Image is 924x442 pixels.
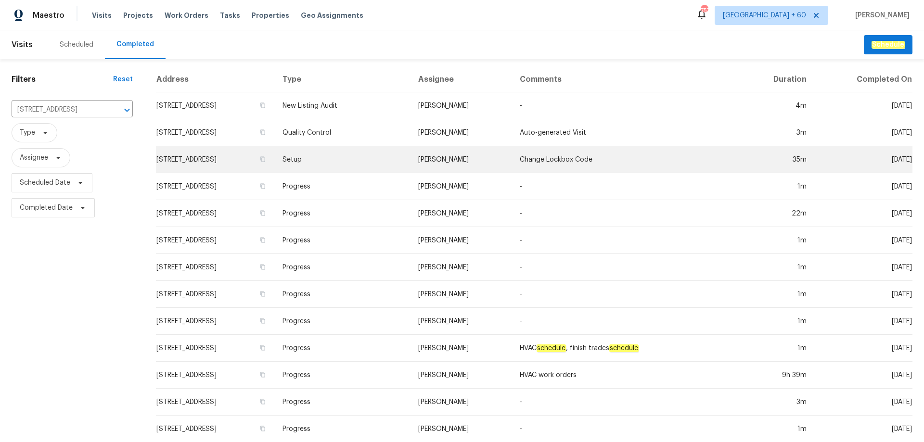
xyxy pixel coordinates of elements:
div: 757 [701,6,707,15]
td: - [512,173,739,200]
em: schedule [537,344,566,352]
button: Copy Address [258,209,267,217]
td: [DATE] [814,227,912,254]
button: Copy Address [258,236,267,244]
td: 4m [739,92,814,119]
td: - [512,92,739,119]
td: Progress [275,227,410,254]
td: [PERSON_NAME] [411,281,513,308]
button: Copy Address [258,128,267,137]
td: [PERSON_NAME] [411,200,513,227]
td: [STREET_ADDRESS] [156,281,275,308]
td: 1m [739,308,814,335]
input: Search for an address... [12,102,106,117]
td: [PERSON_NAME] [411,92,513,119]
button: Open [120,103,134,117]
td: [PERSON_NAME] [411,227,513,254]
th: Duration [739,67,814,92]
td: [PERSON_NAME] [411,362,513,389]
td: Change Lockbox Code [512,146,739,173]
td: Quality Control [275,119,410,146]
em: schedule [609,344,639,352]
div: Reset [113,75,133,84]
span: Projects [123,11,153,20]
td: [STREET_ADDRESS] [156,362,275,389]
td: [PERSON_NAME] [411,254,513,281]
button: Copy Address [258,182,267,190]
button: Copy Address [258,370,267,379]
em: Schedule [872,41,905,49]
button: Copy Address [258,316,267,325]
td: [DATE] [814,281,912,308]
td: [STREET_ADDRESS] [156,335,275,362]
td: New Listing Audit [275,92,410,119]
span: Type [20,128,35,138]
th: Comments [512,67,739,92]
td: [STREET_ADDRESS] [156,200,275,227]
td: [STREET_ADDRESS] [156,173,275,200]
button: Copy Address [258,424,267,433]
td: Progress [275,173,410,200]
td: [DATE] [814,308,912,335]
td: Progress [275,389,410,416]
button: Copy Address [258,155,267,164]
td: 3m [739,119,814,146]
td: - [512,389,739,416]
span: [GEOGRAPHIC_DATA] + 60 [723,11,806,20]
td: [STREET_ADDRESS] [156,227,275,254]
span: Visits [92,11,112,20]
td: - [512,281,739,308]
td: - [512,200,739,227]
td: Setup [275,146,410,173]
td: [DATE] [814,119,912,146]
td: Progress [275,335,410,362]
th: Completed On [814,67,912,92]
td: 22m [739,200,814,227]
button: Copy Address [258,290,267,298]
div: Completed [116,39,154,49]
span: Maestro [33,11,64,20]
td: - [512,254,739,281]
td: HVAC , finish trades [512,335,739,362]
td: 1m [739,227,814,254]
span: Geo Assignments [301,11,363,20]
td: 1m [739,281,814,308]
td: [STREET_ADDRESS] [156,146,275,173]
td: Progress [275,281,410,308]
td: [STREET_ADDRESS] [156,389,275,416]
span: [PERSON_NAME] [851,11,910,20]
td: [DATE] [814,200,912,227]
span: Completed Date [20,203,73,213]
span: Work Orders [165,11,208,20]
th: Type [275,67,410,92]
td: Auto-generated Visit [512,119,739,146]
td: 1m [739,335,814,362]
td: 1m [739,254,814,281]
td: 1m [739,173,814,200]
span: Tasks [220,12,240,19]
button: Copy Address [258,101,267,110]
td: [PERSON_NAME] [411,389,513,416]
td: [PERSON_NAME] [411,335,513,362]
td: [DATE] [814,335,912,362]
td: [PERSON_NAME] [411,308,513,335]
span: Scheduled Date [20,178,70,188]
td: [PERSON_NAME] [411,173,513,200]
button: Copy Address [258,397,267,406]
span: Visits [12,34,33,55]
span: Properties [252,11,289,20]
button: Copy Address [258,343,267,352]
td: [DATE] [814,173,912,200]
button: Schedule [864,35,912,55]
td: [DATE] [814,92,912,119]
td: Progress [275,200,410,227]
td: [STREET_ADDRESS] [156,119,275,146]
th: Address [156,67,275,92]
td: [STREET_ADDRESS] [156,92,275,119]
td: Progress [275,362,410,389]
td: Progress [275,308,410,335]
td: - [512,308,739,335]
td: Progress [275,254,410,281]
td: [DATE] [814,362,912,389]
button: Copy Address [258,263,267,271]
